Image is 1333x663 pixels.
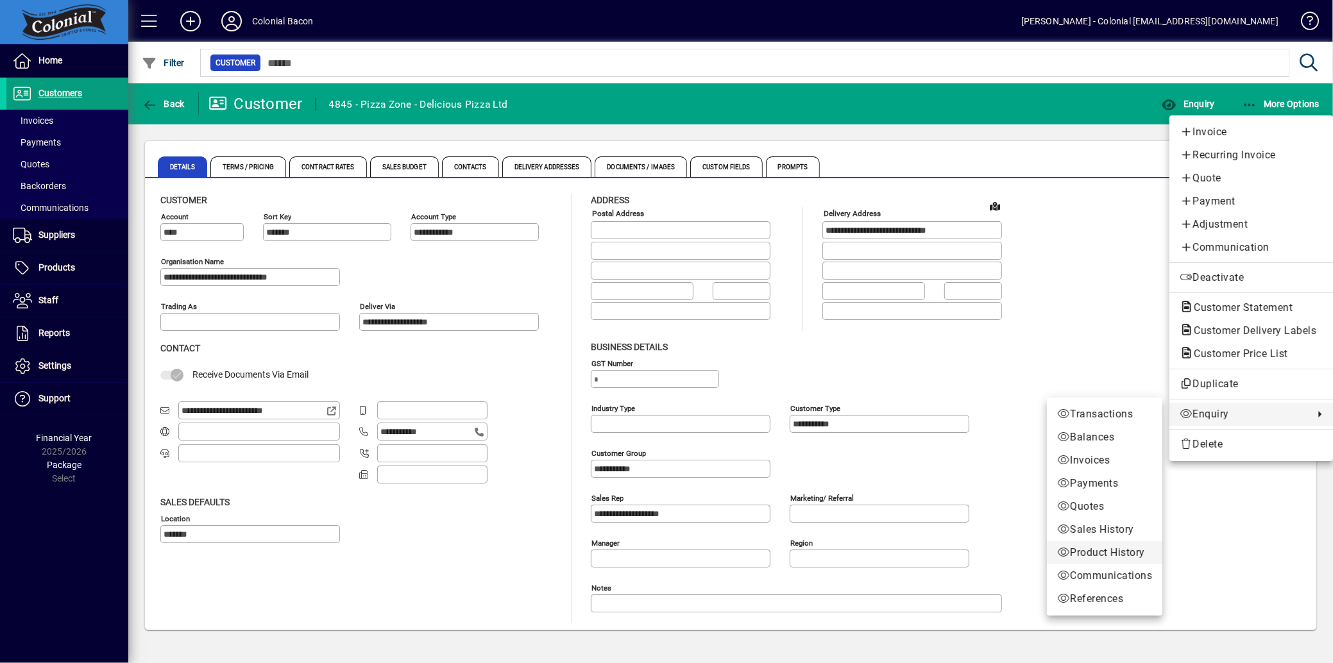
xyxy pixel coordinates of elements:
[1057,476,1152,491] span: Payments
[1180,147,1323,163] span: Recurring Invoice
[1180,194,1323,209] span: Payment
[1180,301,1299,314] span: Customer Statement
[1180,407,1307,422] span: Enquiry
[1057,499,1152,514] span: Quotes
[1169,266,1333,289] button: Deactivate customer
[1057,568,1152,583] span: Communications
[1180,124,1323,140] span: Invoice
[1180,240,1323,255] span: Communication
[1180,376,1323,392] span: Duplicate
[1180,171,1323,186] span: Quote
[1057,591,1152,607] span: References
[1180,270,1323,285] span: Deactivate
[1057,453,1152,468] span: Invoices
[1057,430,1152,445] span: Balances
[1180,348,1295,360] span: Customer Price List
[1180,437,1323,452] span: Delete
[1180,324,1323,337] span: Customer Delivery Labels
[1057,407,1152,422] span: Transactions
[1057,522,1152,537] span: Sales History
[1057,545,1152,560] span: Product History
[1180,217,1323,232] span: Adjustment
